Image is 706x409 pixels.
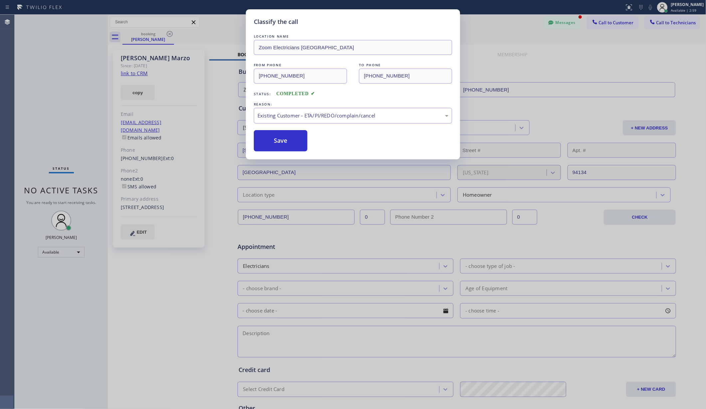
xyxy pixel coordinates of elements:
[258,112,448,119] div: Existing Customer - ETA/PI/REDO/complain/cancel
[254,33,452,40] div: LOCATION NAME
[254,130,307,151] button: Save
[254,62,347,69] div: FROM PHONE
[359,62,452,69] div: TO PHONE
[276,91,315,96] span: COMPLETED
[254,92,271,96] span: Status:
[254,69,347,84] input: From phone
[254,101,452,108] div: REASON:
[254,17,298,26] h5: Classify the call
[359,69,452,84] input: To phone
